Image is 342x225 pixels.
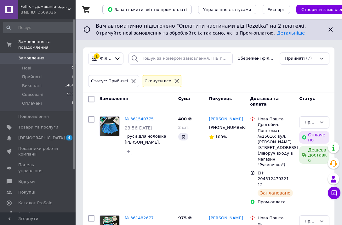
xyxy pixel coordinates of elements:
[18,211,40,217] span: Аналітика
[125,134,172,168] a: Труси для чоловіка [PERSON_NAME], чоловічі труси лакоста 5 кольорів плавки для чоловіків, блакитн...
[209,215,243,221] a: [PERSON_NAME]
[18,179,35,184] span: Відгуки
[209,116,243,122] a: [PERSON_NAME]
[258,199,294,205] div: Пром-оплата
[22,101,42,106] span: Оплачені
[18,114,49,119] span: Повідомлення
[71,65,74,71] span: 0
[125,216,154,220] a: № 361482677
[22,65,31,71] span: Нові
[178,117,192,121] span: 400 ₴
[18,124,58,130] span: Товари та послуги
[299,131,329,144] div: Оплачено
[208,123,241,132] div: [PHONE_NUMBER]
[65,83,74,89] span: 1404
[258,116,294,122] div: Нова Пошта
[178,216,192,220] span: 975 ₴
[268,7,285,12] span: Експорт
[143,78,173,85] div: Cкинути все
[305,218,316,225] div: Прийнято
[258,189,293,197] div: Заплановано
[18,55,44,61] span: Замовлення
[3,22,74,33] input: Пошук
[18,39,76,50] span: Замовлення та повідомлення
[96,23,322,30] span: Вам автоматично підключено "Оплатити частинами від Rozetka" на 2 платежі.
[102,5,192,14] button: Завантажити звіт по пром-оплаті
[258,171,289,187] span: ЕН: 20451247032112
[90,78,129,85] div: Статус: Прийняті
[22,92,43,97] span: Скасовані
[94,53,100,59] div: 1
[238,56,275,62] span: Збережені фільтри:
[263,5,290,14] button: Експорт
[20,9,76,15] div: Ваш ID: 3669326
[71,101,74,106] span: 1
[18,146,58,157] span: Показники роботи компанії
[100,96,128,101] span: Замовлення
[215,134,227,139] span: 100%
[305,119,316,126] div: Прийнято
[306,56,312,61] span: (7)
[125,125,152,130] span: 23:56[DATE]
[299,96,315,101] span: Статус
[18,162,58,173] span: Панель управління
[328,187,340,199] button: Чат з покупцем
[100,116,120,136] a: Фото товару
[107,7,187,12] span: Завантажити звіт по пром-оплаті
[22,83,42,89] span: Виконані
[277,30,305,36] a: Детальніше
[178,125,190,130] span: 2 шт.
[250,96,279,107] span: Доставка та оплата
[66,135,72,140] span: 4
[18,200,52,206] span: Каталог ProSale
[100,56,112,62] span: Фільтри
[128,52,233,65] input: Пошук за номером замовлення, ПІБ покупця, номером телефону, Email, номером накладної
[67,92,74,97] span: 558
[209,96,232,101] span: Покупець
[22,74,42,80] span: Прийняті
[100,117,119,136] img: Фото товару
[198,5,256,14] button: Управління статусами
[18,189,35,195] span: Покупці
[258,122,294,168] div: Дрогобич, Поштомат №25016: вул. [PERSON_NAME][STREET_ADDRESS] (ліворуч входу в магазин "Рукавичка")
[285,56,305,62] span: Прийняті
[258,215,294,221] div: Нова Пошта
[96,30,305,36] span: Отримуйте нові замовлення та обробляйте їх так само, як і з Пром-оплатою.
[299,146,329,164] div: Дешева доставка
[203,7,251,12] span: Управління статусами
[178,96,190,101] span: Cума
[20,4,68,9] span: Fellix - домашній одяг та білизна
[18,135,65,141] span: [DEMOGRAPHIC_DATA]
[71,74,74,80] span: 7
[125,117,154,121] a: № 361540775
